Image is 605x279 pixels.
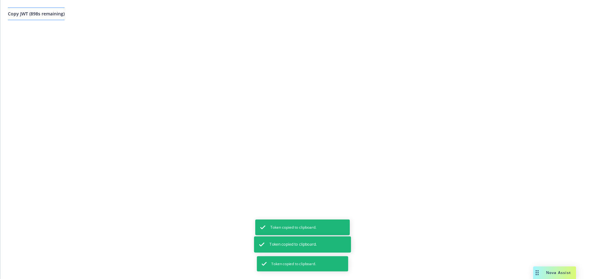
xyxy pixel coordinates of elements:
span: Token copied to clipboard. [270,225,316,230]
button: Copy JWT (898s remaining) [8,8,65,20]
span: Token copied to clipboard. [271,261,316,266]
button: Nova Assist [533,266,576,279]
span: Copy JWT ( 898 s remaining) [8,11,65,17]
div: Drag to move [533,266,541,279]
span: Token copied to clipboard. [269,242,317,247]
span: Nova Assist [546,270,571,275]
